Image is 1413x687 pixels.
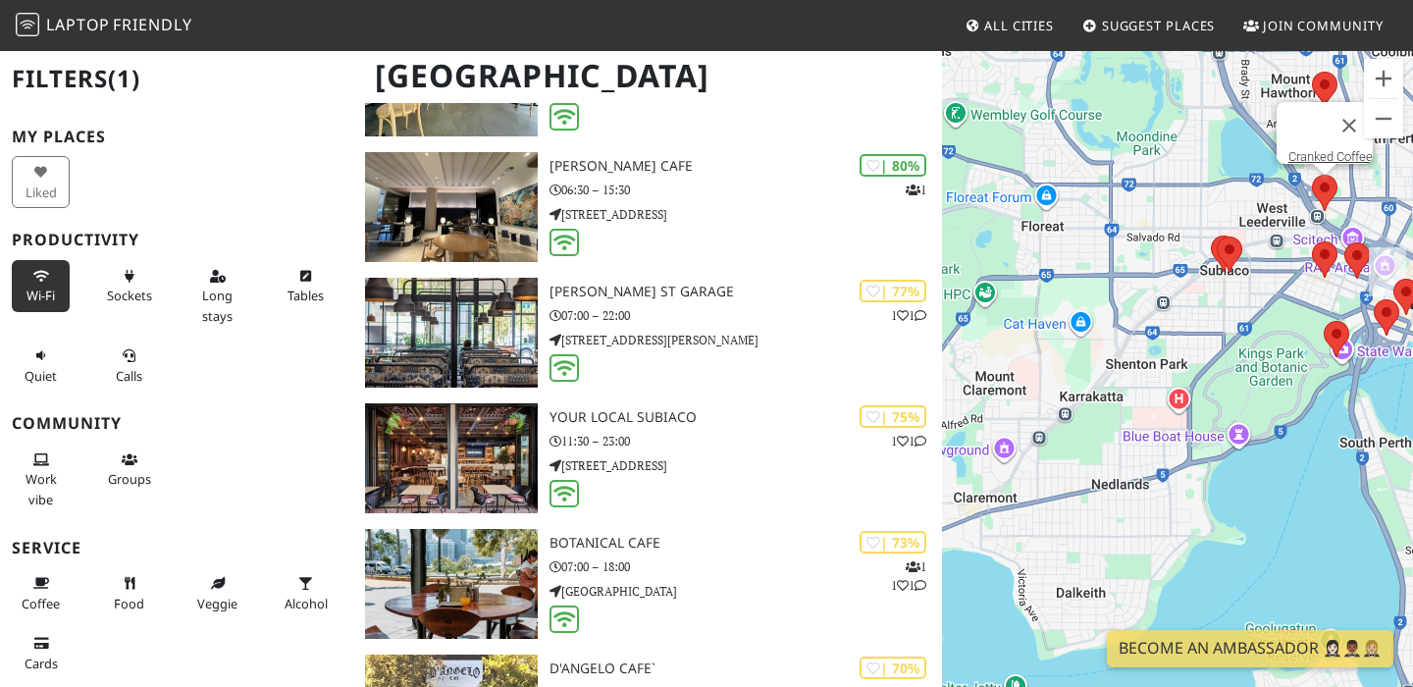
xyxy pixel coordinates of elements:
button: Food [100,567,158,619]
img: LaptopFriendly [16,13,39,36]
p: [GEOGRAPHIC_DATA] [549,582,942,601]
button: Quiet [12,340,70,392]
button: Work vibe [12,444,70,515]
h3: Service [12,539,341,557]
span: Laptop [46,14,110,35]
span: Coffee [22,595,60,612]
p: [STREET_ADDRESS][PERSON_NAME] [549,331,942,349]
button: Calls [100,340,158,392]
h3: Productivity [12,231,341,249]
a: Gordon St Garage | 77% 11 [PERSON_NAME] St Garage 07:00 – 22:00 [STREET_ADDRESS][PERSON_NAME] [353,278,942,388]
h3: Community [12,414,341,433]
button: Long stays [188,260,246,332]
a: Botanical Cafe | 73% 111 Botanical Cafe 07:00 – 18:00 [GEOGRAPHIC_DATA] [353,529,942,639]
a: Hemingway Cafe | 80% 1 [PERSON_NAME] Cafe 06:30 – 15:30 [STREET_ADDRESS] [353,152,942,262]
span: Suggest Places [1102,17,1216,34]
button: Groups [100,444,158,496]
h3: Your Local Subiaco [549,409,942,426]
img: Hemingway Cafe [365,152,538,262]
span: Credit cards [25,655,58,672]
a: Cranked Coffee [1288,149,1373,164]
h1: [GEOGRAPHIC_DATA] [359,49,938,103]
p: [STREET_ADDRESS] [549,205,942,224]
h3: D'Angelo Cafe` [549,661,942,677]
a: Become an Ambassador 🤵🏻‍♀️🤵🏾‍♂️🤵🏼‍♀️ [1107,630,1393,667]
h2: Filters [12,49,341,109]
button: Sockets [100,260,158,312]
button: Zoom in [1364,59,1403,98]
a: Suggest Places [1074,8,1224,43]
a: All Cities [957,8,1062,43]
span: Work-friendly tables [288,287,324,304]
span: (1) [108,62,140,94]
h3: [PERSON_NAME] Cafe [549,158,942,175]
span: Alcohol [285,595,328,612]
span: Food [114,595,144,612]
p: 06:30 – 15:30 [549,181,942,199]
span: Power sockets [107,287,152,304]
span: Join Community [1263,17,1384,34]
span: Long stays [202,287,233,324]
div: | 70% [860,657,926,679]
p: [STREET_ADDRESS] [549,456,942,475]
p: 11:30 – 23:00 [549,432,942,450]
img: Botanical Cafe [365,529,538,639]
button: Wi-Fi [12,260,70,312]
p: 1 1 [891,306,926,325]
img: Gordon St Garage [365,278,538,388]
span: Veggie [197,595,237,612]
div: | 80% [860,154,926,177]
img: Your Local Subiaco [365,403,538,513]
span: Group tables [108,470,151,488]
a: Your Local Subiaco | 75% 11 Your Local Subiaco 11:30 – 23:00 [STREET_ADDRESS] [353,403,942,513]
h3: Botanical Cafe [549,535,942,552]
button: Coffee [12,567,70,619]
p: 07:00 – 18:00 [549,557,942,576]
button: Tables [277,260,335,312]
div: | 77% [860,280,926,302]
button: Veggie [188,567,246,619]
p: 1 1 [891,432,926,450]
span: Quiet [25,367,57,385]
button: Cards [12,627,70,679]
button: Zoom out [1364,99,1403,138]
span: People working [26,470,57,507]
div: | 75% [860,405,926,428]
button: Alcohol [277,567,335,619]
span: Friendly [113,14,191,35]
span: All Cities [984,17,1054,34]
a: LaptopFriendly LaptopFriendly [16,9,192,43]
div: | 73% [860,531,926,554]
span: Stable Wi-Fi [26,287,55,304]
button: Close [1326,102,1373,149]
h3: [PERSON_NAME] St Garage [549,284,942,300]
p: 1 [906,181,926,199]
p: 07:00 – 22:00 [549,306,942,325]
span: Video/audio calls [116,367,142,385]
a: Join Community [1235,8,1391,43]
h3: My Places [12,128,341,146]
p: 1 1 1 [891,557,926,595]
